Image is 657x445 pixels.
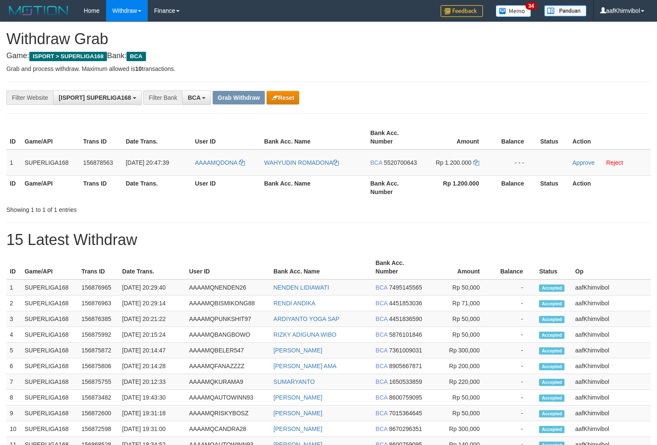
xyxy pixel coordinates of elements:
[21,421,78,437] td: SUPERLIGA168
[6,149,21,176] td: 1
[21,390,78,406] td: SUPERLIGA168
[492,125,537,149] th: Balance
[492,255,536,279] th: Balance
[21,296,78,311] td: SUPERLIGA168
[78,374,119,390] td: 156875755
[492,421,536,437] td: -
[427,390,493,406] td: Rp 50,000
[572,374,651,390] td: aafKhimvibol
[119,296,186,311] td: [DATE] 20:29:14
[261,175,367,200] th: Bank Acc. Name
[427,406,493,421] td: Rp 50,000
[384,159,417,166] span: Copy 5520700643 to clipboard
[539,426,564,433] span: Accepted
[427,358,493,374] td: Rp 200,000
[6,231,651,248] h1: 15 Latest Withdraw
[539,300,564,307] span: Accepted
[273,300,315,307] a: RENDI ANDIKA
[376,394,387,401] span: BCA
[273,347,322,354] a: [PERSON_NAME]
[6,52,651,60] h4: Game: Bank:
[376,378,387,385] span: BCA
[492,343,536,358] td: -
[83,159,113,166] span: 156878563
[427,311,493,327] td: Rp 50,000
[376,331,387,338] span: BCA
[427,374,493,390] td: Rp 220,000
[80,175,122,200] th: Trans ID
[267,91,299,104] button: Reset
[572,311,651,327] td: aafKhimvibol
[119,255,186,279] th: Date Trans.
[525,2,537,10] span: 34
[185,390,270,406] td: AAAAMQAUTOWINN93
[273,394,322,401] a: [PERSON_NAME]
[389,410,422,417] span: Copy 7015364645 to clipboard
[21,125,80,149] th: Game/API
[6,343,21,358] td: 5
[573,159,595,166] a: Approve
[78,279,119,296] td: 156876965
[21,327,78,343] td: SUPERLIGA168
[427,343,493,358] td: Rp 300,000
[119,311,186,327] td: [DATE] 20:21:22
[539,332,564,339] span: Accepted
[376,300,387,307] span: BCA
[135,65,142,72] strong: 10
[6,4,71,17] img: MOTION_logo.png
[572,296,651,311] td: aafKhimvibol
[119,343,186,358] td: [DATE] 20:14:47
[195,159,244,166] a: AAAAMQDONA
[539,394,564,402] span: Accepted
[119,327,186,343] td: [DATE] 20:15:24
[376,363,387,369] span: BCA
[389,331,422,338] span: Copy 5876101846 to clipboard
[78,296,119,311] td: 156876963
[492,296,536,311] td: -
[371,159,382,166] span: BCA
[539,316,564,323] span: Accepted
[539,379,564,386] span: Accepted
[78,390,119,406] td: 156873482
[270,255,372,279] th: Bank Acc. Name
[6,202,267,214] div: Showing 1 to 1 of 1 entries
[6,125,21,149] th: ID
[185,406,270,421] td: AAAAMQRISKYBOSZ
[21,358,78,374] td: SUPERLIGA168
[143,90,182,105] div: Filter Bank
[539,347,564,355] span: Accepted
[367,175,424,200] th: Bank Acc. Number
[389,378,422,385] span: Copy 1650533859 to clipboard
[539,363,564,370] span: Accepted
[188,94,200,101] span: BCA
[273,363,337,369] a: [PERSON_NAME] AMA
[182,90,211,105] button: BCA
[53,90,141,105] button: [ISPORT] SUPERLIGA168
[389,315,422,322] span: Copy 4451836590 to clipboard
[213,91,265,104] button: Grab Withdraw
[78,343,119,358] td: 156875872
[119,358,186,374] td: [DATE] 20:14:28
[539,410,564,417] span: Accepted
[195,159,237,166] span: AAAAMQDONA
[473,159,479,166] a: Copy 1200000 to clipboard
[536,255,572,279] th: Status
[6,421,21,437] td: 10
[427,279,493,296] td: Rp 50,000
[492,279,536,296] td: -
[389,394,422,401] span: Copy 8600759095 to clipboard
[6,327,21,343] td: 4
[21,311,78,327] td: SUPERLIGA168
[539,284,564,292] span: Accepted
[367,125,424,149] th: Bank Acc. Number
[427,296,493,311] td: Rp 71,000
[492,327,536,343] td: -
[6,175,21,200] th: ID
[273,331,336,338] a: RIZKY ADIGUNA WIBO
[572,343,651,358] td: aafKhimvibol
[537,125,569,149] th: Status
[376,347,387,354] span: BCA
[185,327,270,343] td: AAAAMQBANGBOWO
[6,255,21,279] th: ID
[191,125,261,149] th: User ID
